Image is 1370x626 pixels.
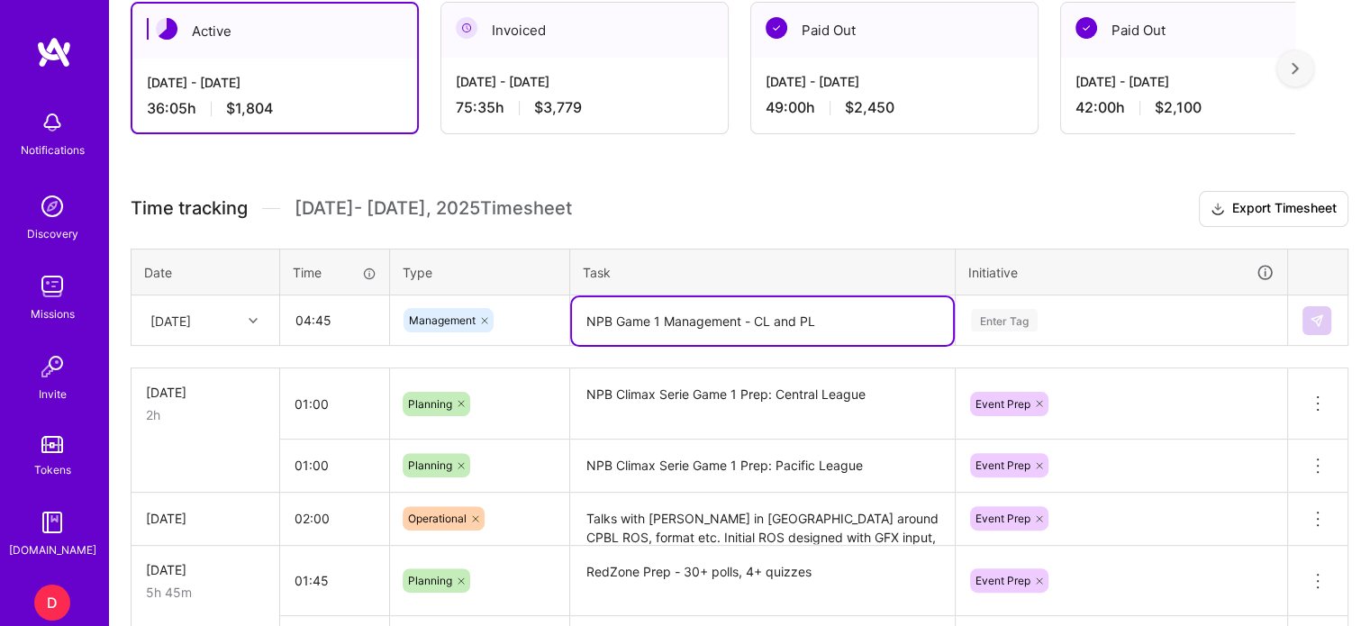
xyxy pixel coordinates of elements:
div: [DATE] [150,311,191,330]
textarea: Talks with [PERSON_NAME] in [GEOGRAPHIC_DATA] around CPBL ROS, format etc. Initial ROS designed w... [572,494,953,544]
div: Paid Out [751,3,1038,58]
div: Notifications [21,141,85,159]
span: Time tracking [131,197,248,220]
div: Discovery [27,224,78,243]
th: Task [570,249,956,295]
input: HH:MM [280,557,389,604]
div: 5h 45m [146,583,265,602]
div: [DATE] - [DATE] [147,73,403,92]
div: [DOMAIN_NAME] [9,540,96,559]
textarea: NPB Game 1 Management - CL and PL [572,297,953,345]
textarea: NPB Climax Serie Game 1 Prep: Pacific League [572,441,953,491]
th: Date [132,249,280,295]
span: $2,450 [845,98,894,117]
input: HH:MM [280,441,389,489]
span: Event Prep [975,458,1030,472]
div: [DATE] - [DATE] [456,72,713,91]
span: Operational [408,512,467,525]
th: Type [390,249,570,295]
img: teamwork [34,268,70,304]
i: icon Chevron [249,316,258,325]
span: Event Prep [975,512,1030,525]
img: Active [156,18,177,40]
img: Paid Out [1075,17,1097,39]
button: Export Timesheet [1199,191,1348,227]
div: 75:35 h [456,98,713,117]
img: Invoiced [456,17,477,39]
img: Paid Out [766,17,787,39]
span: Event Prep [975,397,1030,411]
img: right [1292,62,1299,75]
div: Tokens [34,460,71,479]
div: [DATE] [146,509,265,528]
div: 49:00 h [766,98,1023,117]
input: HH:MM [280,380,389,428]
div: Time [293,263,377,282]
input: HH:MM [280,494,389,542]
div: Initiative [968,262,1275,283]
img: tokens [41,436,63,453]
div: [DATE] - [DATE] [1075,72,1333,91]
div: Invite [39,385,67,404]
a: D [30,585,75,621]
span: Planning [408,397,452,411]
span: Planning [408,574,452,587]
div: D [34,585,70,621]
div: [DATE] - [DATE] [766,72,1023,91]
div: Invoiced [441,3,728,58]
div: Active [132,4,417,59]
span: $2,100 [1155,98,1202,117]
div: 36:05 h [147,99,403,118]
div: 42:00 h [1075,98,1333,117]
input: HH:MM [281,296,388,344]
span: [DATE] - [DATE] , 2025 Timesheet [295,197,572,220]
div: Missions [31,304,75,323]
i: icon Download [1211,200,1225,219]
img: Invite [34,349,70,385]
textarea: RedZone Prep - 30+ polls, 4+ quizzes [572,548,953,615]
img: guide book [34,504,70,540]
span: Event Prep [975,574,1030,587]
img: logo [36,36,72,68]
div: Paid Out [1061,3,1347,58]
img: discovery [34,188,70,224]
textarea: NPB Climax Serie Game 1 Prep: Central League [572,370,953,438]
div: [DATE] [146,383,265,402]
img: Submit [1310,313,1324,328]
div: [DATE] [146,560,265,579]
div: 2h [146,405,265,424]
span: Planning [408,458,452,472]
div: Enter Tag [971,306,1038,334]
span: $1,804 [226,99,273,118]
span: Management [409,313,476,327]
img: bell [34,104,70,141]
span: $3,779 [534,98,582,117]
